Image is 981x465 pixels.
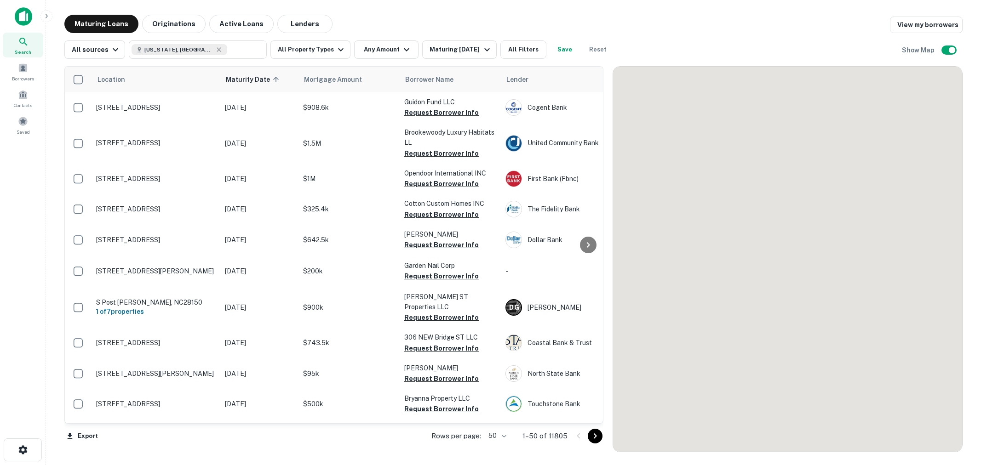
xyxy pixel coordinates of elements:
[15,48,31,56] span: Search
[3,59,43,84] a: Borrowers
[404,107,479,118] button: Request Borrower Info
[96,103,216,112] p: [STREET_ADDRESS]
[15,7,32,26] img: capitalize-icon.png
[64,429,100,443] button: Export
[96,236,216,244] p: [STREET_ADDRESS]
[404,209,479,220] button: Request Borrower Info
[404,148,479,159] button: Request Borrower Info
[505,299,643,316] div: [PERSON_NAME]
[405,74,453,85] span: Borrower Name
[506,201,522,217] img: picture
[404,168,496,178] p: Opendoor International INC
[64,40,125,59] button: All sources
[225,338,294,348] p: [DATE]
[505,232,643,248] div: Dollar Bank
[505,170,643,187] div: First Bank (fbnc)
[506,335,522,351] img: picture
[303,302,395,312] p: $900k
[303,399,395,409] p: $500k
[430,44,492,55] div: Maturing [DATE]
[505,365,643,382] div: North State Bank
[404,97,496,107] p: Guidon Fund LLC
[225,204,294,214] p: [DATE]
[225,399,294,409] p: [DATE]
[96,400,216,408] p: [STREET_ADDRESS]
[303,235,395,245] p: $642.5k
[3,113,43,137] div: Saved
[506,232,522,248] img: picture
[303,266,395,276] p: $200k
[404,178,479,189] button: Request Borrower Info
[225,174,294,184] p: [DATE]
[3,86,43,111] a: Contacts
[505,335,643,351] div: Coastal Bank & Trust
[404,312,479,323] button: Request Borrower Info
[298,67,400,92] th: Mortgage Amount
[404,271,479,282] button: Request Borrower Info
[509,303,519,312] p: D G
[404,292,496,312] p: [PERSON_NAME] ST Properties LLC
[225,266,294,276] p: [DATE]
[92,67,220,92] th: Location
[404,239,479,250] button: Request Borrower Info
[613,67,962,452] div: 0 0
[96,306,216,317] h6: 1 of 7 properties
[404,373,479,384] button: Request Borrower Info
[522,431,568,442] p: 1–50 of 11805
[422,40,496,59] button: Maturing [DATE]
[506,366,522,381] img: picture
[304,74,374,85] span: Mortgage Amount
[225,138,294,148] p: [DATE]
[505,201,643,217] div: The Fidelity Bank
[96,339,216,347] p: [STREET_ADDRESS]
[588,429,602,443] button: Go to next page
[142,15,206,33] button: Originations
[14,102,32,109] span: Contacts
[72,44,121,55] div: All sources
[505,396,643,412] div: Touchstone Bank
[404,343,479,354] button: Request Borrower Info
[303,204,395,214] p: $325.4k
[3,33,43,57] a: Search
[277,15,333,33] button: Lenders
[209,15,274,33] button: Active Loans
[12,75,34,82] span: Borrowers
[96,205,216,213] p: [STREET_ADDRESS]
[505,135,643,152] div: United Community Bank
[303,338,395,348] p: $743.5k
[404,261,496,271] p: Garden Nail Corp
[890,17,963,33] a: View my borrowers
[354,40,419,59] button: Any Amount
[225,102,294,113] p: [DATE]
[303,174,395,184] p: $1M
[303,138,395,148] p: $1.5M
[404,403,479,414] button: Request Borrower Info
[225,369,294,379] p: [DATE]
[500,40,546,59] button: All Filters
[506,100,522,115] img: picture
[404,229,496,239] p: [PERSON_NAME]
[550,40,579,59] button: Save your search to get updates of matches that match your search criteria.
[935,391,981,436] iframe: Chat Widget
[404,393,496,403] p: Bryanna Property LLC
[96,267,216,275] p: [STREET_ADDRESS][PERSON_NAME]
[96,175,216,183] p: [STREET_ADDRESS]
[505,266,643,276] p: -
[96,369,216,378] p: [STREET_ADDRESS][PERSON_NAME]
[431,431,481,442] p: Rows per page:
[144,45,213,54] span: [US_STATE], [GEOGRAPHIC_DATA]
[501,67,648,92] th: Lender
[506,171,522,187] img: picture
[404,332,496,342] p: 306 NEW Bridge ST LLC
[583,40,613,59] button: Reset
[404,127,496,147] p: Brookewoody Luxury Habitats LL
[97,74,125,85] span: Location
[96,139,216,147] p: [STREET_ADDRESS]
[902,45,936,55] h6: Show Map
[404,198,496,209] p: Cotton Custom Homes INC
[485,429,508,442] div: 50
